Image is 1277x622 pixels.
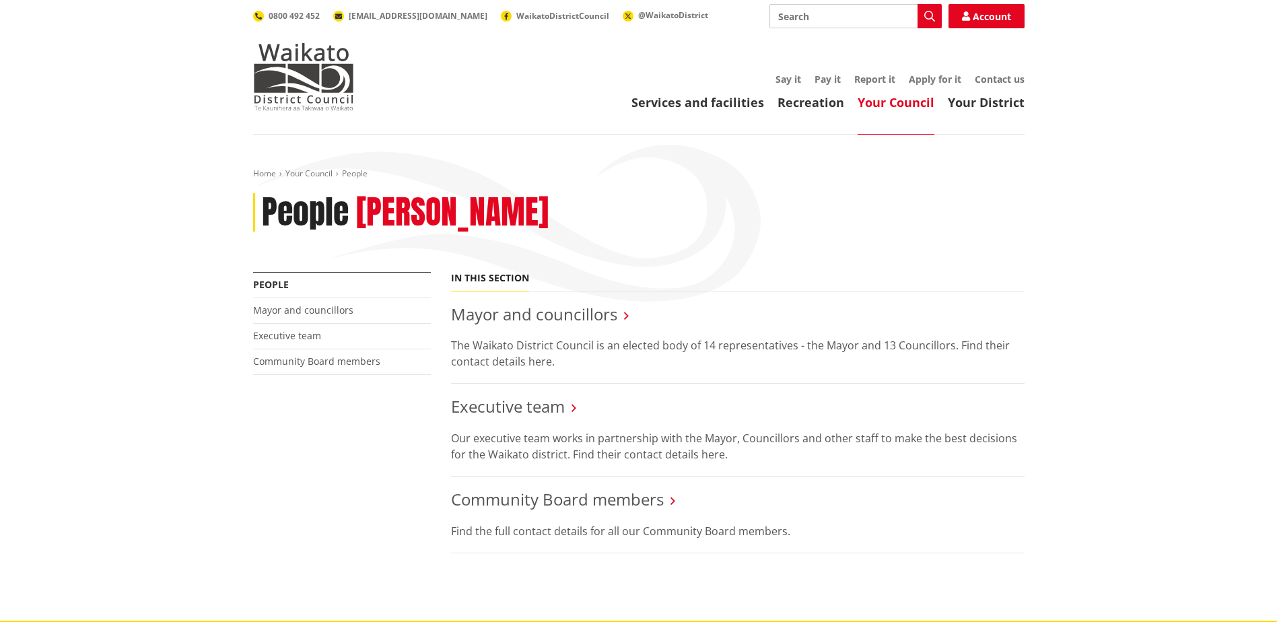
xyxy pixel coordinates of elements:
a: Account [948,4,1025,28]
a: Mayor and councillors [451,303,617,325]
p: The Waikato District Council is an elected body of 14 representatives - the Mayor and 13 Councill... [451,337,1025,370]
a: Community Board members [253,355,380,368]
a: Your Council [285,168,333,179]
span: [EMAIL_ADDRESS][DOMAIN_NAME] [349,10,487,22]
a: @WaikatoDistrict [623,9,708,21]
a: Mayor and councillors [253,304,353,316]
a: Services and facilities [631,94,764,110]
a: Home [253,168,276,179]
a: WaikatoDistrictCouncil [501,10,609,22]
a: Say it [775,73,801,85]
a: Recreation [778,94,844,110]
a: People [253,278,289,291]
a: 0800 492 452 [253,10,320,22]
input: Search input [769,4,942,28]
a: Executive team [253,329,321,342]
span: People [342,168,368,179]
a: Executive team [451,395,565,417]
p: Our executive team works in partnership with the Mayor, Councillors and other staff to make the b... [451,430,1025,462]
nav: breadcrumb [253,168,1025,180]
a: Your District [948,94,1025,110]
h5: In this section [451,273,529,284]
a: Report it [854,73,895,85]
span: 0800 492 452 [269,10,320,22]
p: Find the full contact details for all our Community Board members. [451,523,1025,539]
a: Community Board members [451,488,664,510]
a: Contact us [975,73,1025,85]
a: Pay it [815,73,841,85]
a: Apply for it [909,73,961,85]
span: @WaikatoDistrict [638,9,708,21]
h1: People [262,193,349,232]
img: Waikato District Council - Te Kaunihera aa Takiwaa o Waikato [253,43,354,110]
a: Your Council [858,94,934,110]
a: [EMAIL_ADDRESS][DOMAIN_NAME] [333,10,487,22]
span: WaikatoDistrictCouncil [516,10,609,22]
h2: [PERSON_NAME] [356,193,549,232]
